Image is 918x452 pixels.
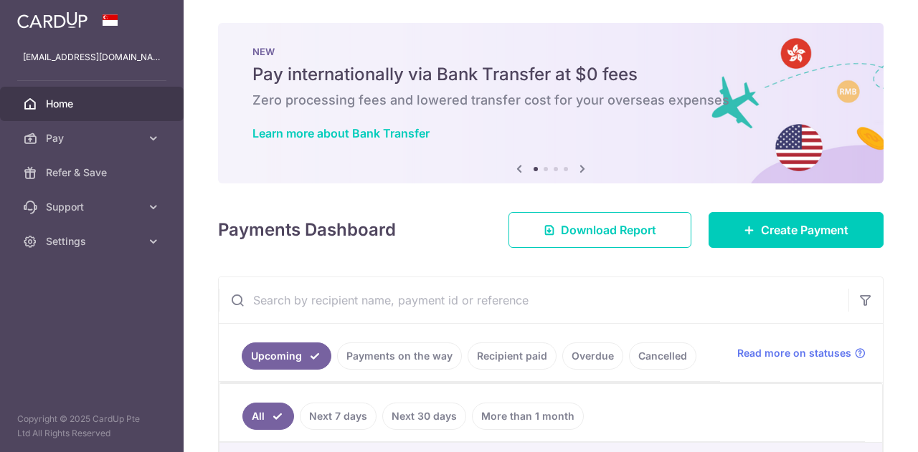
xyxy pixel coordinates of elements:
[709,212,884,248] a: Create Payment
[629,342,696,370] a: Cancelled
[46,200,141,214] span: Support
[46,165,141,180] span: Refer & Save
[382,403,466,430] a: Next 30 days
[242,403,294,430] a: All
[562,342,623,370] a: Overdue
[252,63,849,86] h5: Pay internationally via Bank Transfer at $0 fees
[737,346,866,360] a: Read more on statuses
[561,221,656,239] span: Download Report
[242,342,331,370] a: Upcoming
[46,131,141,145] span: Pay
[737,346,851,360] span: Read more on statuses
[761,221,848,239] span: Create Payment
[468,342,557,370] a: Recipient paid
[252,126,430,140] a: Learn more about Bank Transfer
[17,11,87,29] img: CardUp
[252,92,849,109] h6: Zero processing fees and lowered transfer cost for your overseas expenses
[32,10,62,23] span: Help
[218,23,884,183] img: Bank transfer banner
[23,50,161,64] p: [EMAIL_ADDRESS][DOMAIN_NAME]
[218,217,396,243] h4: Payments Dashboard
[337,342,462,370] a: Payments on the way
[46,97,141,111] span: Home
[46,234,141,249] span: Settings
[472,403,584,430] a: More than 1 month
[300,403,377,430] a: Next 7 days
[219,277,848,323] input: Search by recipient name, payment id or reference
[508,212,691,248] a: Download Report
[252,46,849,57] p: NEW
